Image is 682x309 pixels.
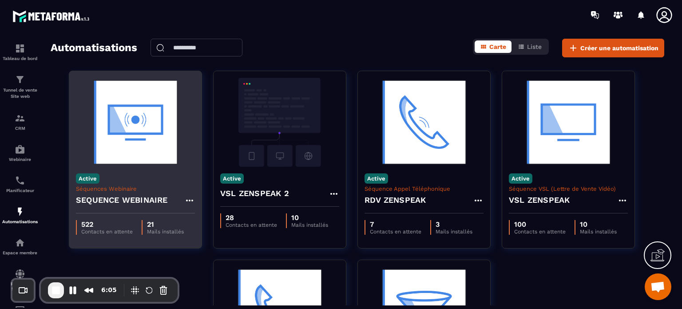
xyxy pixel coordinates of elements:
h4: RDV ZENSPEAK [365,194,426,206]
p: Webinaire [2,157,38,162]
h2: Automatisations [51,39,137,57]
p: Réseaux Sociaux [2,281,38,291]
h4: VSL ZENSPEAK 2 [220,187,289,200]
p: 3 [436,220,472,229]
img: automations [15,144,25,155]
p: Séquence VSL (Lettre de Vente Vidéo) [509,185,628,192]
p: Tableau de bord [2,56,38,61]
p: Séquences Webinaire [76,185,195,192]
a: formationformationTableau de bord [2,36,38,68]
img: logo [12,8,92,24]
img: automation-background [76,78,195,167]
img: automation-background [220,78,339,167]
p: Planificateur [2,188,38,193]
p: 10 [580,220,617,229]
span: Liste [527,43,542,50]
a: social-networksocial-networkRéseaux Sociaux [2,262,38,298]
p: Active [220,173,244,184]
img: automations [15,237,25,248]
p: Contacts en attente [81,229,133,235]
h4: SEQUENCE WEBINAIRE [76,194,168,206]
a: automationsautomationsEspace membre [2,231,38,262]
button: Carte [475,40,511,53]
p: 21 [147,220,184,229]
span: Carte [489,43,506,50]
img: formation [15,74,25,85]
p: 522 [81,220,133,229]
img: formation [15,113,25,124]
p: 100 [514,220,566,229]
p: Mails installés [291,222,328,228]
p: Active [76,173,99,184]
img: automation-background [509,78,628,167]
p: Automatisations [2,219,38,224]
h4: VSL ZENSPEAK [509,194,570,206]
p: Mails installés [580,229,617,235]
p: Active [509,173,532,184]
p: Mails installés [436,229,472,235]
img: social-network [15,269,25,279]
p: Contacts en attente [370,229,421,235]
a: automationsautomationsAutomatisations [2,200,38,231]
a: automationsautomationsWebinaire [2,137,38,169]
div: Ouvrir le chat [645,273,671,300]
a: schedulerschedulerPlanificateur [2,169,38,200]
p: Contacts en attente [226,222,277,228]
p: 28 [226,213,277,222]
p: Active [365,173,388,184]
img: automation-background [365,78,484,167]
p: Tunnel de vente Site web [2,87,38,100]
p: Mails installés [147,229,184,235]
a: formationformationCRM [2,106,38,137]
img: automations [15,206,25,217]
button: Créer une automatisation [562,39,664,57]
p: Contacts en attente [514,229,566,235]
p: 10 [291,213,328,222]
p: 7 [370,220,421,229]
img: formation [15,43,25,54]
p: Séquence Appel Téléphonique [365,185,484,192]
button: Liste [512,40,547,53]
img: scheduler [15,175,25,186]
p: CRM [2,126,38,131]
span: Créer une automatisation [580,44,658,52]
a: formationformationTunnel de vente Site web [2,68,38,106]
p: Espace membre [2,250,38,255]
